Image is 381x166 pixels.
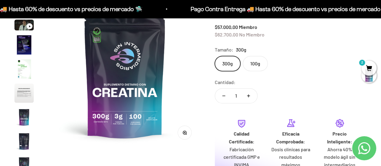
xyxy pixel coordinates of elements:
[14,83,34,105] button: Ir al artículo 6
[361,65,376,72] a: 2
[215,24,238,30] span: $57.000,00
[239,24,257,30] span: Miembro
[7,77,125,87] div: Un mejor precio
[229,131,254,144] strong: Calidad Certificada:
[14,35,34,55] img: Creatina Monohidrato
[98,90,125,101] button: Enviar
[215,46,233,54] legend: Tamaño:
[358,59,366,66] mark: 2
[240,89,257,103] button: Aumentar cantidad
[7,41,125,51] div: Reseñas de otros clientes
[276,131,305,144] strong: Eficacia Comprobada:
[14,83,34,103] img: Creatina Monohidrato
[14,20,34,32] button: Ir al artículo 3
[98,90,124,101] span: Enviar
[14,108,34,127] img: Creatina Monohidrato
[14,59,34,79] img: Creatina Monohidrato
[14,132,34,153] button: Ir al artículo 8
[14,108,34,129] button: Ir al artículo 7
[7,29,125,39] div: Más información sobre los ingredientes
[236,46,246,54] span: 300g
[327,131,352,144] strong: Precio Inteligente:
[7,53,125,63] div: Una promoción especial
[14,35,34,56] button: Ir al artículo 4
[215,78,236,86] label: Cantidad:
[215,32,238,37] span: $62.700,00
[14,59,34,80] button: Ir al artículo 5
[7,10,125,23] p: ¿Qué te haría sentir más seguro de comprar este producto?
[7,65,125,75] div: Un video del producto
[239,32,264,37] span: No Miembro
[215,89,233,103] button: Reducir cantidad
[14,132,34,151] img: Creatina Monohidrato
